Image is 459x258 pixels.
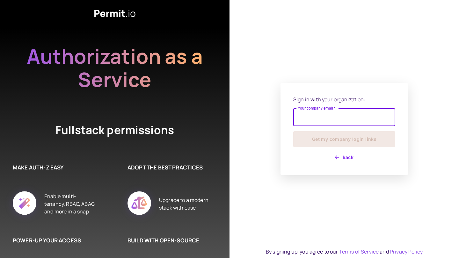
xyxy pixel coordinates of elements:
div: Enable multi-tenancy, RBAC, ABAC, and more in a snap [44,184,96,224]
h4: Fullstack permissions [32,122,198,138]
a: Terms of Service [339,248,379,255]
h2: Authorization as a Service [6,45,223,91]
div: By signing up, you agree to our and [266,248,423,255]
a: Privacy Policy [390,248,423,255]
label: Your company email [298,105,336,111]
button: Get my company login links [293,131,395,147]
div: Upgrade to a modern stack with ease [159,184,210,224]
button: Back [293,152,395,162]
h6: MAKE AUTH-Z EASY [13,163,96,172]
h6: POWER-UP YOUR ACCESS [13,236,96,245]
p: Sign in with your organization: [293,96,395,103]
h6: ADOPT THE BEST PRACTICES [127,163,210,172]
h6: BUILD WITH OPEN-SOURCE [127,236,210,245]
